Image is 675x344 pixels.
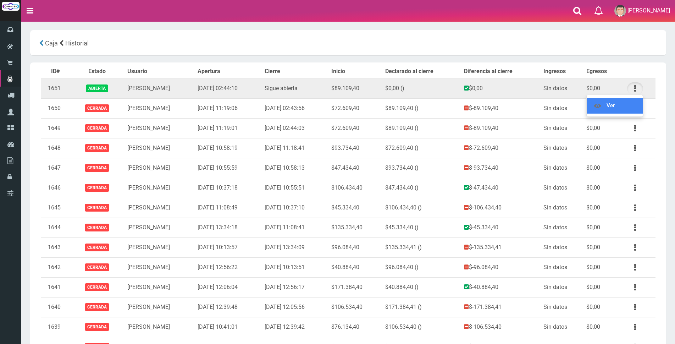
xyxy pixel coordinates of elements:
td: $0,00 [583,158,622,178]
td: [DATE] 12:39:42 [262,317,328,337]
th: Apertura [195,65,261,78]
td: $0,00 [583,297,622,317]
span: Cerrada [85,124,109,132]
td: [DATE] 11:19:06 [195,98,261,118]
td: $72.609,40 () [382,138,461,158]
span: Cerrada [85,224,109,231]
th: Diferencia al cierre [461,65,540,78]
td: [PERSON_NAME] [125,78,195,98]
td: $0,00 () [382,78,461,98]
span: Cerrada [85,104,109,112]
a: Ver [587,98,643,114]
td: Sin datos [541,178,583,198]
td: $-106.434,40 [461,198,540,218]
td: $0,00 [461,78,540,98]
td: $-72.609,40 [461,138,540,158]
td: $0,00 [583,237,622,257]
td: 1643 [41,237,70,257]
td: $0,00 [583,98,622,118]
td: $45.334,40 [328,198,382,218]
td: $106.434,40 () [382,198,461,218]
td: $135.334,41 () [382,237,461,257]
td: 1640 [41,297,70,317]
td: 1641 [41,277,70,297]
td: Sin datos [541,118,583,138]
td: 1644 [41,218,70,237]
td: [DATE] 11:18:41 [262,138,328,158]
td: $72.609,40 [328,118,382,138]
td: Sin datos [541,277,583,297]
td: 1647 [41,158,70,178]
td: Sin datos [541,218,583,237]
td: [PERSON_NAME] [125,158,195,178]
td: $45.334,40 () [382,218,461,237]
img: User Image [614,5,626,17]
span: Abierta [86,84,108,92]
td: [PERSON_NAME] [125,218,195,237]
td: [DATE] 10:58:13 [262,158,328,178]
td: $106.534,40 () [382,317,461,337]
td: $135.334,40 [328,218,382,237]
th: Estado [70,65,125,78]
td: $106.434,40 [328,178,382,198]
td: Sin datos [541,158,583,178]
td: $171.384,41 () [382,297,461,317]
span: Cerrada [85,184,109,191]
td: $-47.434,40 [461,178,540,198]
th: ID# [41,65,70,78]
td: [PERSON_NAME] [125,277,195,297]
td: $-45.334,40 [461,218,540,237]
td: Sin datos [541,257,583,277]
td: Sin datos [541,78,583,98]
td: $40.884,40 () [382,277,461,297]
td: $-89.109,40 [461,98,540,118]
th: Inicio [328,65,382,78]
td: $93.734,40 [328,138,382,158]
td: [DATE] 12:56:17 [262,277,328,297]
span: Cerrada [85,144,109,152]
td: [PERSON_NAME] [125,138,195,158]
td: [DATE] 10:41:01 [195,317,261,337]
span: Caja [45,39,58,47]
td: 1646 [41,178,70,198]
span: Cerrada [85,263,109,271]
img: Logo grande [2,2,20,11]
span: Cerrada [85,283,109,291]
td: $0,00 [583,277,622,297]
td: [DATE] 10:13:51 [262,257,328,277]
td: [DATE] 02:44:03 [262,118,328,138]
th: Ingresos [541,65,583,78]
td: [DATE] 12:05:56 [262,297,328,317]
span: Cerrada [85,204,109,211]
td: Sin datos [541,98,583,118]
td: $-106.534,40 [461,317,540,337]
td: $96.084,40 [328,237,382,257]
td: $47.434,40 [328,158,382,178]
td: $0,00 [583,198,622,218]
span: Cerrada [85,303,109,311]
td: [PERSON_NAME] [125,237,195,257]
td: $72.609,40 [328,98,382,118]
td: [DATE] 10:55:59 [195,158,261,178]
td: $0,00 [583,118,622,138]
td: $-40.884,40 [461,277,540,297]
td: $89.109,40 () [382,98,461,118]
td: [DATE] 10:37:10 [262,198,328,218]
td: 1649 [41,118,70,138]
span: Cerrada [85,244,109,251]
td: $93.734,40 () [382,158,461,178]
td: $-135.334,41 [461,237,540,257]
td: $0,00 [583,218,622,237]
td: $89.109,40 [328,78,382,98]
td: [PERSON_NAME] [125,178,195,198]
td: 1645 [41,198,70,218]
td: [DATE] 10:37:18 [195,178,261,198]
td: $-96.084,40 [461,257,540,277]
td: [DATE] 12:39:48 [195,297,261,317]
td: [DATE] 13:34:18 [195,218,261,237]
td: [PERSON_NAME] [125,98,195,118]
td: $0,00 [583,78,622,98]
td: [DATE] 10:55:51 [262,178,328,198]
span: Cerrada [85,164,109,171]
td: 1642 [41,257,70,277]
